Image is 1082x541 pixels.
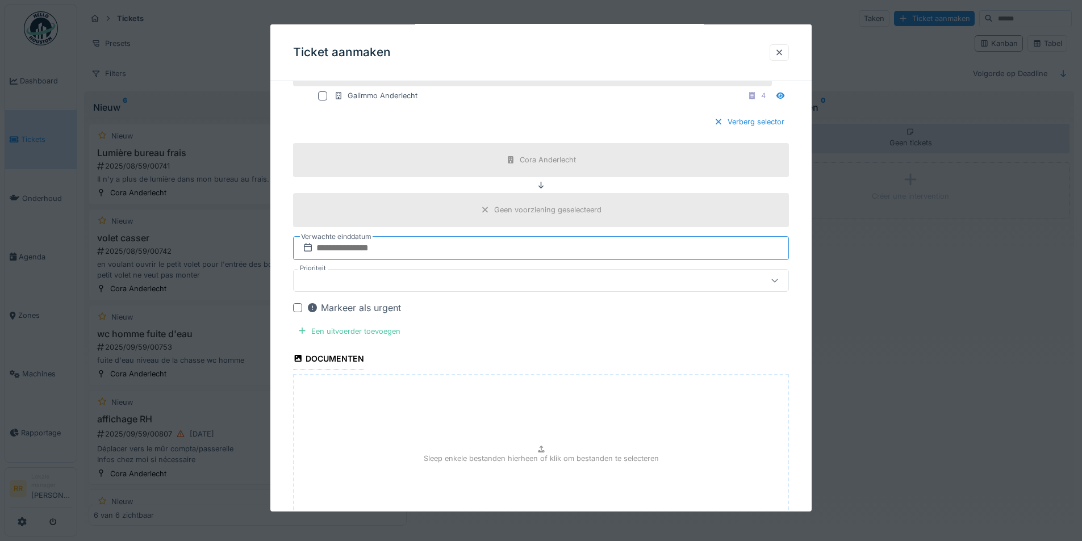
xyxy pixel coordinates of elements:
label: Prioriteit [298,263,328,272]
label: Verwachte einddatum [300,230,373,242]
div: Documenten [293,350,364,370]
div: Geen voorziening geselecteerd [494,204,601,215]
div: Markeer als urgent [307,300,401,314]
div: Galimmo Anderlecht [334,90,417,101]
div: Cora Anderlecht [332,72,402,82]
div: Cora Anderlecht [520,154,576,165]
div: Een uitvoerder toevoegen [293,323,405,338]
div: 64 [757,72,766,82]
h3: Ticket aanmaken [293,45,391,60]
div: Verberg selector [709,114,789,129]
div: 4 [761,90,766,101]
p: Sleep enkele bestanden hierheen of klik om bestanden te selecteren [424,453,659,464]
